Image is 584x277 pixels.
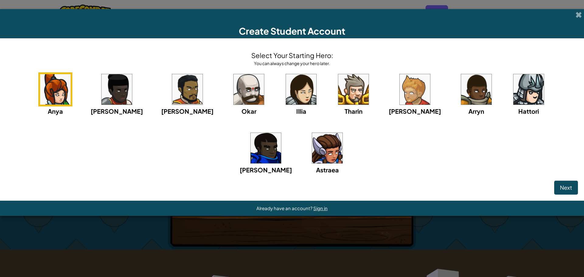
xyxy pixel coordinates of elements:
span: Okar [242,107,256,115]
img: portrait.png [286,74,316,105]
img: portrait.png [513,74,544,105]
span: Hattori [518,107,539,115]
span: Illia [296,107,306,115]
a: Sign in [313,205,328,211]
span: Already have an account? [256,205,313,211]
img: portrait.png [40,74,71,105]
img: portrait.png [461,74,492,105]
img: portrait.png [234,74,264,105]
img: portrait.png [312,133,342,163]
span: [PERSON_NAME] [161,107,214,115]
span: Create Student Account [239,25,345,37]
img: portrait.png [400,74,430,105]
span: Astraea [316,166,339,174]
img: portrait.png [251,133,281,163]
span: Next [560,184,572,191]
img: portrait.png [338,74,369,105]
span: [PERSON_NAME] [91,107,143,115]
img: portrait.png [102,74,132,105]
span: [PERSON_NAME] [240,166,292,174]
div: You can always change your hero later. [251,60,333,66]
button: Next [554,181,578,195]
span: Anya [48,107,63,115]
h4: Select Your Starting Hero: [251,50,333,60]
img: portrait.png [172,74,203,105]
span: Arryn [468,107,484,115]
span: Tharin [345,107,363,115]
span: [PERSON_NAME] [389,107,441,115]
